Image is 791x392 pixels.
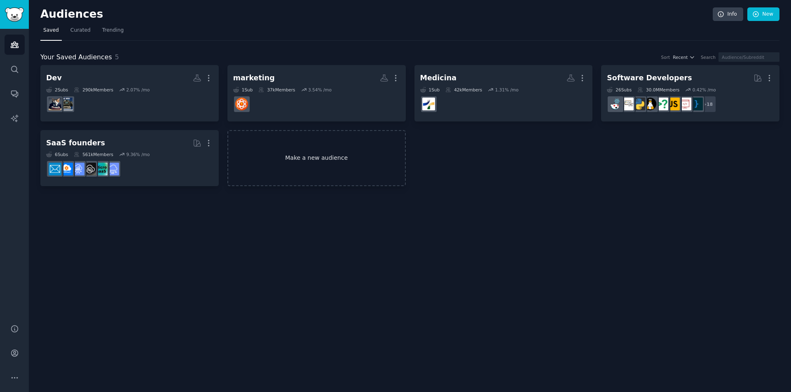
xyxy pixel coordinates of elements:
img: webdev [679,98,691,110]
img: GummySearch logo [5,7,24,22]
img: B2BSaaS [60,163,73,175]
a: Dev2Subs290kMembers2.07% /mobrdevdevBR [40,65,219,121]
img: SaaS [106,163,119,175]
img: SaaS_Email_Marketing [49,163,61,175]
a: Trending [99,24,126,41]
a: Medicina1Sub42kMembers1.31% /moMedicinaBrasil [414,65,593,121]
img: devBR [49,98,61,110]
div: Search [701,54,716,60]
span: 5 [115,53,119,61]
img: programming [690,98,703,110]
img: learnpython [621,98,634,110]
div: Dev [46,73,62,83]
div: + 18 [699,96,716,113]
div: 1.31 % /mo [495,87,519,93]
div: 561k Members [74,152,113,157]
div: 26 Sub s [607,87,632,93]
a: New [747,7,779,21]
img: MarketingDigitalBR [235,98,248,110]
a: Curated [68,24,94,41]
div: 6 Sub s [46,152,68,157]
div: 0.42 % /mo [693,87,716,93]
span: Your Saved Audiences [40,52,112,63]
img: brdev [60,98,73,110]
div: 1 Sub [233,87,253,93]
div: 37k Members [258,87,295,93]
a: SaaS founders6Subs561kMembers9.36% /moSaaSmicrosaasNoCodeSaaSSaaSSalesB2BSaaSSaaS_Email_Marketing [40,130,219,187]
a: Saved [40,24,62,41]
img: javascript [667,98,680,110]
a: Info [713,7,743,21]
img: reactjs [609,98,622,110]
div: SaaS founders [46,138,105,148]
div: 3.54 % /mo [308,87,332,93]
span: Trending [102,27,124,34]
div: 1 Sub [420,87,440,93]
a: marketing1Sub37kMembers3.54% /moMarketingDigitalBR [227,65,406,121]
div: Software Developers [607,73,692,83]
img: NoCodeSaaS [83,163,96,175]
div: 290k Members [74,87,113,93]
span: Curated [70,27,91,34]
span: Saved [43,27,59,34]
h2: Audiences [40,8,713,21]
div: 9.36 % /mo [126,152,150,157]
div: Medicina [420,73,456,83]
img: MedicinaBrasil [422,98,435,110]
a: Software Developers26Subs30.0MMembers0.42% /mo+18programmingwebdevjavascriptcscareerquestionslinu... [601,65,779,121]
img: linux [644,98,657,110]
div: marketing [233,73,275,83]
button: Recent [673,54,695,60]
div: 30.0M Members [637,87,679,93]
img: Python [632,98,645,110]
input: Audience/Subreddit [718,52,779,62]
img: SaaSSales [72,163,84,175]
div: Sort [661,54,670,60]
span: Recent [673,54,688,60]
img: cscareerquestions [655,98,668,110]
a: Make a new audience [227,130,406,187]
div: 2.07 % /mo [126,87,150,93]
img: microsaas [95,163,108,175]
div: 42k Members [445,87,482,93]
div: 2 Sub s [46,87,68,93]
